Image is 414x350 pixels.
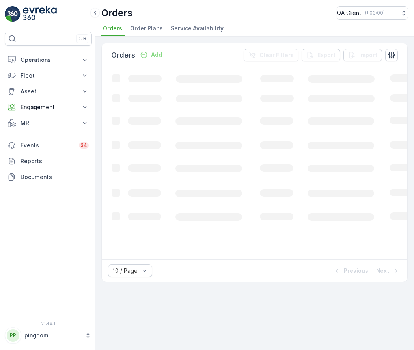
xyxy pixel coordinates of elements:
[5,153,92,169] a: Reports
[21,56,76,64] p: Operations
[21,103,76,111] p: Engagement
[5,6,21,22] img: logo
[259,51,294,59] p: Clear Filters
[24,331,81,339] p: pingdom
[302,49,340,61] button: Export
[343,49,382,61] button: Import
[365,10,385,16] p: ( +03:00 )
[5,99,92,115] button: Engagement
[137,50,165,60] button: Add
[111,50,135,61] p: Orders
[5,68,92,84] button: Fleet
[5,115,92,131] button: MRF
[101,7,132,19] p: Orders
[21,173,89,181] p: Documents
[332,266,369,276] button: Previous
[103,24,122,32] span: Orders
[317,51,336,59] p: Export
[21,87,76,95] p: Asset
[78,35,86,42] p: ⌘B
[21,157,89,165] p: Reports
[151,51,162,59] p: Add
[5,321,92,326] span: v 1.48.1
[171,24,224,32] span: Service Availability
[344,267,368,275] p: Previous
[375,266,401,276] button: Next
[21,119,76,127] p: MRF
[23,6,57,22] img: logo_light-DOdMpM7g.png
[21,141,74,149] p: Events
[376,267,389,275] p: Next
[130,24,163,32] span: Order Plans
[337,6,408,20] button: QA Client(+03:00)
[80,142,87,149] p: 34
[7,329,19,342] div: PP
[21,72,76,80] p: Fleet
[337,9,362,17] p: QA Client
[244,49,298,61] button: Clear Filters
[5,84,92,99] button: Asset
[5,327,92,344] button: PPpingdom
[5,52,92,68] button: Operations
[5,138,92,153] a: Events34
[359,51,377,59] p: Import
[5,169,92,185] a: Documents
